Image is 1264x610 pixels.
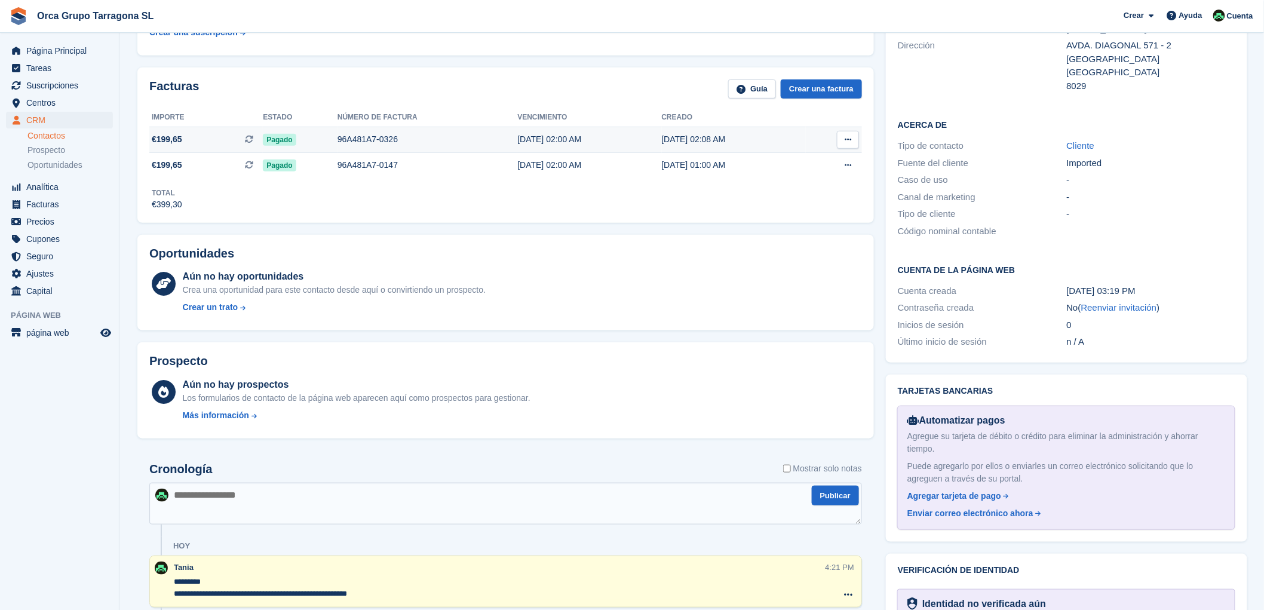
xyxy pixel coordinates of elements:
[6,60,113,76] a: menu
[6,112,113,128] a: menu
[898,118,1235,130] h2: Acerca de
[26,265,98,282] span: Ajustes
[26,283,98,299] span: Capital
[1179,10,1202,22] span: Ayuda
[26,42,98,59] span: Página Principal
[32,6,158,26] a: Orca Grupo Tarragona SL
[6,42,113,59] a: menu
[10,7,27,25] img: stora-icon-8386f47178a22dfd0bd8f6a31ec36ba5ce8667c1dd55bd0f319d3a0aa187defe.svg
[898,39,1067,93] div: Dirección
[898,387,1235,396] h2: Tarjetas bancarias
[152,159,182,171] span: €199,65
[263,134,296,146] span: Pagado
[149,22,246,44] a: Crear una suscripción
[27,130,113,142] a: Contactos
[183,301,486,314] a: Crear un trato
[26,248,98,265] span: Seguro
[6,231,113,247] a: menu
[517,133,661,146] div: [DATE] 02:00 AM
[1067,335,1236,349] div: n / A
[152,198,182,211] div: €399,30
[26,179,98,195] span: Analítica
[11,309,119,321] span: Página web
[826,562,854,573] div: 4:21 PM
[781,79,862,99] a: Crear una factura
[6,77,113,94] a: menu
[263,160,296,171] span: Pagado
[27,160,82,171] span: Oportunidades
[898,335,1067,349] div: Último inicio de sesión
[898,191,1067,204] div: Canal de marketing
[6,324,113,341] a: menú
[1067,318,1236,332] div: 0
[1227,10,1253,22] span: Cuenta
[898,225,1067,238] div: Código nominal contable
[1067,66,1236,79] div: [GEOGRAPHIC_DATA]
[907,490,1001,502] div: Agregar tarjeta de pago
[149,247,234,260] h2: Oportunidades
[27,145,65,156] span: Prospecto
[907,490,1220,502] a: Agregar tarjeta de pago
[26,112,98,128] span: CRM
[1067,207,1236,221] div: -
[1081,302,1157,312] a: Reenviar invitación
[6,94,113,111] a: menu
[183,378,530,392] div: Aún no hay prospectos
[898,157,1067,170] div: Fuente del cliente
[6,248,113,265] a: menu
[183,409,530,422] a: Más información
[338,159,518,171] div: 96A481A7-0147
[183,284,486,296] div: Crea una oportunidad para este contacto desde aquí o convirtiendo un prospecto.
[26,231,98,247] span: Cupones
[26,60,98,76] span: Tareas
[173,541,190,551] div: Hoy
[183,409,249,422] div: Más información
[662,159,806,171] div: [DATE] 01:00 AM
[174,563,194,572] span: Tania
[149,354,208,368] h2: Prospecto
[99,326,113,340] a: Vista previa de la tienda
[26,213,98,230] span: Precios
[6,265,113,282] a: menu
[1067,39,1236,53] div: AVDA. DIAGONAL 571 - 2
[898,139,1067,153] div: Tipo de contacto
[6,213,113,230] a: menu
[783,462,791,475] input: Mostrar solo notas
[1078,302,1160,312] span: ( )
[1067,301,1236,315] div: No
[26,196,98,213] span: Facturas
[1067,53,1236,66] div: [GEOGRAPHIC_DATA]
[907,430,1225,455] div: Agregue su tarjeta de débito o crédito para eliminar la administración y ahorrar tiempo.
[263,108,338,127] th: Estado
[907,507,1033,520] div: Enviar correo electrónico ahora
[1067,79,1236,93] div: 8029
[898,566,1235,575] h2: Verificación de identidad
[6,283,113,299] a: menu
[183,301,238,314] div: Crear un trato
[1213,10,1225,22] img: Tania
[183,392,530,404] div: Los formularios de contacto de la página web aparecen aquí como prospectos para gestionar.
[907,413,1225,428] div: Automatizar pagos
[517,108,661,127] th: Vencimiento
[1067,191,1236,204] div: -
[26,77,98,94] span: Suscripciones
[155,489,168,502] img: Tania
[728,79,776,99] a: Guía
[907,460,1225,485] div: Puede agregarlo por ellos o enviarles un correo electrónico solicitando que lo agreguen a través ...
[338,108,518,127] th: Número de factura
[898,301,1067,315] div: Contraseña creada
[338,133,518,146] div: 96A481A7-0326
[149,462,213,476] h2: Cronología
[149,26,238,39] div: Crear una suscripción
[152,133,182,146] span: €199,65
[662,133,806,146] div: [DATE] 02:08 AM
[898,284,1067,298] div: Cuenta creada
[6,196,113,213] a: menu
[1067,140,1095,151] a: Cliente
[1067,157,1236,170] div: Imported
[1067,173,1236,187] div: -
[662,108,806,127] th: Creado
[149,108,263,127] th: Importe
[26,324,98,341] span: página web
[1124,10,1144,22] span: Crear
